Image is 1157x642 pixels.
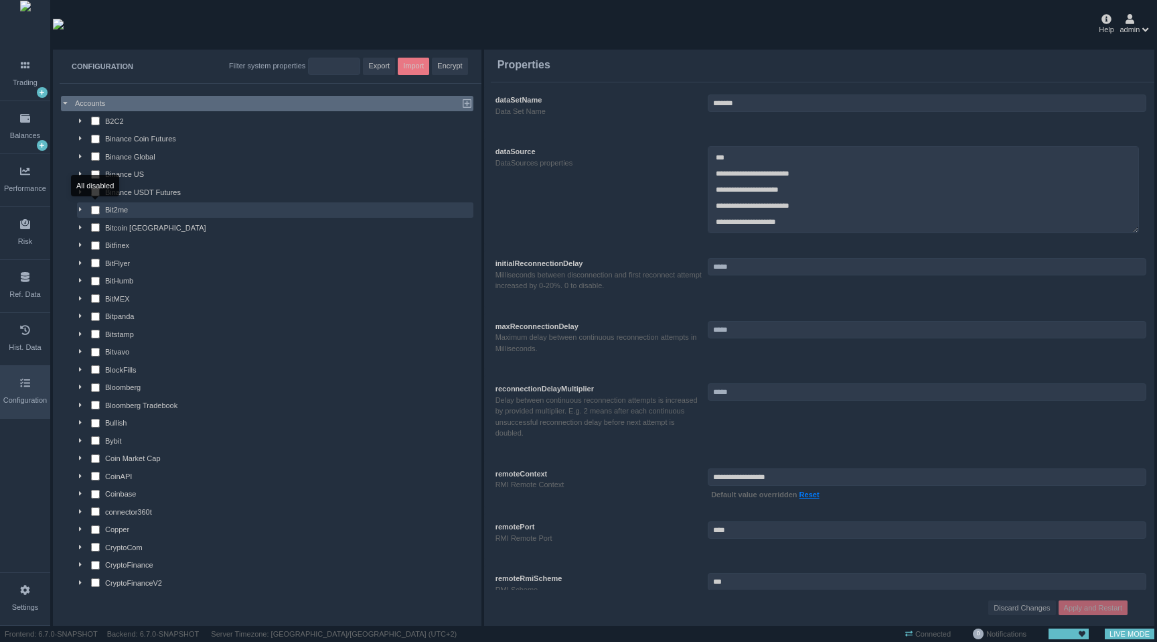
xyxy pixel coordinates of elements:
[18,236,32,247] div: Risk
[3,395,47,406] div: Configuration
[105,542,471,554] div: CryptoCom
[1064,602,1122,614] span: Apply and Restart
[368,60,390,72] span: Export
[105,169,471,180] div: Binance US
[105,275,471,287] div: BitHumb
[495,258,705,269] div: initialReconnectionDelay
[105,329,471,340] div: Bitstamp
[403,60,424,72] span: Import
[12,602,39,613] div: Settings
[495,468,705,480] div: remoteContext
[105,382,471,393] div: Bloomberg
[105,258,471,269] div: BitFlyer
[495,521,705,533] div: remotePort
[9,342,41,353] div: Hist. Data
[495,383,705,395] div: reconnectionDelayMultiplier
[105,400,471,411] div: Bloomberg Tradebook
[105,453,471,464] div: Coin Market Cap
[495,321,705,332] div: maxReconnectionDelay
[105,471,471,483] div: CoinAPI
[994,602,1050,614] span: Discard Changes
[495,584,705,596] div: RMI Scheme
[13,77,37,88] div: Trading
[105,365,471,376] div: BlockFills
[10,130,40,141] div: Balances
[497,58,550,71] h3: Properties
[495,94,705,106] div: dataSetName
[105,418,471,429] div: Bullish
[495,395,705,439] div: Delay between continuous reconnection attempts is increased by provided multiplier. E.g. 2 means ...
[105,578,471,589] div: CryptoFinanceV2
[495,479,705,491] div: RMI Remote Context
[1105,627,1154,641] span: LIVE MODE
[495,106,705,117] div: Data Set Name
[711,491,819,499] span: Default value overridden
[9,289,40,300] div: Ref. Data
[105,133,471,145] div: Binance Coin Futures
[437,60,462,72] span: Encrypt
[495,533,705,544] div: RMI Remote Port
[105,489,471,500] div: Coinbase
[105,204,471,216] div: Bit2me
[495,157,705,169] div: DataSources properties
[105,524,471,535] div: Copper
[1120,24,1140,36] span: admin
[495,269,705,292] div: Milliseconds between disconnection and first reconnect attempt increased by 0-20%. 0 to disable.
[105,187,471,198] div: Binance USDT Futures
[495,332,705,354] div: Maximum delay between continuous reconnection attempts in Milliseconds.
[1099,12,1114,35] div: Help
[105,507,471,518] div: connector360t
[799,491,820,499] a: Reset
[105,222,471,234] div: Bitcoin [GEOGRAPHIC_DATA]
[105,116,471,127] div: B2C2
[495,573,705,584] div: remoteRmiScheme
[105,346,471,358] div: Bitvavo
[229,60,305,72] div: Filter system properties
[901,627,955,641] span: Connected
[72,61,133,72] div: CONFIGURATION
[105,560,471,571] div: CryptoFinance
[966,627,1033,641] div: Notifications
[105,151,471,163] div: Binance Global
[75,98,452,109] div: Accounts
[20,1,31,48] img: wyden_logomark.svg
[495,146,705,157] div: dataSource
[105,311,471,322] div: Bitpanda
[105,240,471,251] div: Bitfinex
[4,183,46,194] div: Performance
[977,629,980,639] span: 0
[105,436,471,447] div: Bybit
[53,19,64,29] img: wyden_logotype_white.svg
[105,294,471,305] div: BitMEX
